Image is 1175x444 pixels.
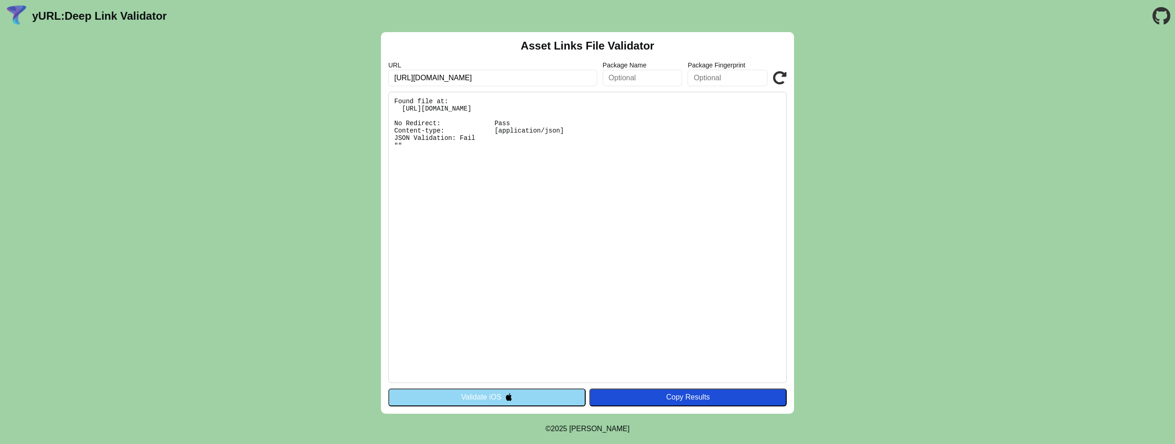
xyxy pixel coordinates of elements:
[603,70,683,86] input: Optional
[32,10,167,22] a: yURL:Deep Link Validator
[545,414,629,444] footer: ©
[388,70,597,86] input: Required
[388,92,787,383] pre: Found file at: [URL][DOMAIN_NAME] No Redirect: Pass Content-type: [application/json] JSON Validat...
[388,388,586,406] button: Validate iOS
[388,61,597,69] label: URL
[521,39,655,52] h2: Asset Links File Validator
[594,393,782,401] div: Copy Results
[589,388,787,406] button: Copy Results
[551,425,567,433] span: 2025
[505,393,513,401] img: appleIcon.svg
[603,61,683,69] label: Package Name
[688,61,767,69] label: Package Fingerprint
[688,70,767,86] input: Optional
[569,425,630,433] a: Michael Ibragimchayev's Personal Site
[5,4,28,28] img: yURL Logo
